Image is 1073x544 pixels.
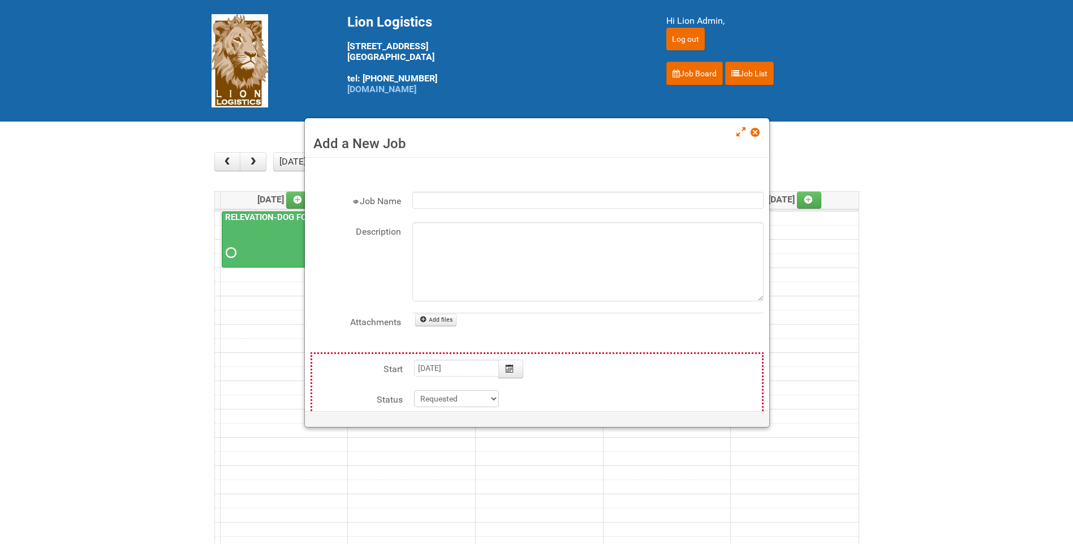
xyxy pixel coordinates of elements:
a: RELEVATION-DOG FOOD [222,211,344,268]
span: [DATE] [768,194,822,205]
span: Requested [226,249,234,257]
h3: Add a New Job [313,135,761,152]
a: Add an event [797,192,822,209]
a: Add an event [286,192,311,209]
a: Lion Logistics [212,55,268,66]
button: Calendar [498,360,523,378]
span: [DATE] [257,194,311,205]
label: Start [312,360,403,376]
label: Status [312,390,403,407]
label: Description [311,222,401,239]
a: RELEVATION-DOG FOOD [223,212,320,222]
button: [DATE] [273,152,312,171]
input: Log out [666,28,705,50]
label: Attachments [311,313,401,329]
a: Job List [725,62,774,85]
div: Hi Lion Admin, [666,14,862,28]
a: Job Board [666,62,723,85]
span: Lion Logistics [347,14,432,30]
label: Job Name [311,192,401,208]
a: Add files [415,314,456,326]
a: [DOMAIN_NAME] [347,84,416,94]
div: [STREET_ADDRESS] [GEOGRAPHIC_DATA] tel: [PHONE_NUMBER] [347,14,638,94]
img: Lion Logistics [212,14,268,107]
